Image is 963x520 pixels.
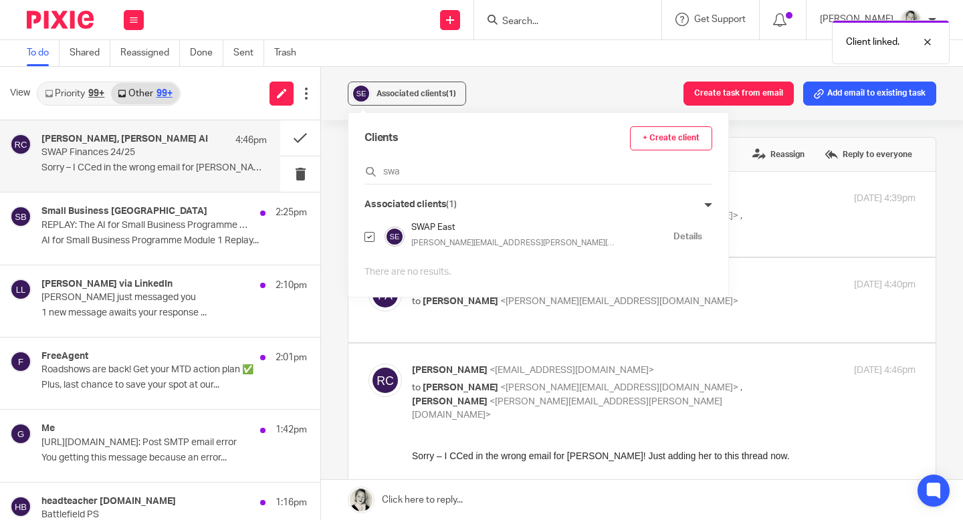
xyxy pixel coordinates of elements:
[364,265,712,279] p: There are no results.
[821,144,916,164] label: Reply to everyone
[490,366,654,375] span: <[EMAIL_ADDRESS][DOMAIN_NAME]>
[41,162,267,174] p: Sorry – I CCed in the wrong email for [PERSON_NAME]!...
[41,423,55,434] h4: Me
[41,235,307,247] p: AI for Small Business Programme Module 1 Replay...
[630,126,712,150] a: + Create client
[348,82,466,106] button: Associated clients(1)
[41,134,208,145] h4: [PERSON_NAME], [PERSON_NAME] AI
[683,82,794,106] button: Create task from email
[38,83,111,104] a: Priority99+
[10,496,31,517] img: svg%3E
[41,496,176,507] h4: headteacher [DOMAIN_NAME]
[10,206,31,227] img: svg%3E
[412,397,488,406] span: [PERSON_NAME]
[41,147,222,158] p: SWAP Finances 24/25
[673,231,702,243] a: Details
[423,297,498,306] span: [PERSON_NAME]
[120,40,180,66] a: Reassigned
[364,165,712,178] input: Click to search...
[446,200,457,209] span: (1)
[41,380,307,391] p: Plus, last chance to save your spot at our...
[900,9,922,31] img: DA590EE6-2184-4DF2-A25D-D99FB904303F_1_201_a.jpeg
[803,82,936,106] button: Add email to existing task
[233,40,264,66] a: Sent
[27,11,94,29] img: Pixie
[276,279,307,292] p: 2:10pm
[412,297,421,306] span: to
[41,279,173,290] h4: [PERSON_NAME] via LinkedIn
[854,364,916,378] p: [DATE] 4:46pm
[10,86,30,100] span: View
[854,192,916,206] p: [DATE] 4:39pm
[274,40,306,66] a: Trash
[111,83,179,104] a: Other99+
[41,220,254,231] p: REPLAY: The AI for Small Business Programme Module 1
[276,206,307,219] p: 2:25pm
[41,452,307,464] p: You getting this message because an error...
[70,40,110,66] a: Shared
[10,351,31,372] img: svg%3E
[156,89,173,98] div: 99+
[749,144,808,164] label: Reassign
[411,221,667,234] h4: SWAP East
[27,40,60,66] a: To do
[41,364,254,376] p: Roadshows are back! Get your MTD action plan ✅
[412,366,488,375] span: [PERSON_NAME]
[500,383,738,392] span: <[PERSON_NAME][EMAIL_ADDRESS][DOMAIN_NAME]>
[412,397,722,420] span: <[PERSON_NAME][EMAIL_ADDRESS][PERSON_NAME][DOMAIN_NAME]>
[351,84,371,104] img: svg%3E
[368,364,402,397] img: svg%3E
[412,383,421,392] span: to
[10,134,31,155] img: svg%3E
[377,90,456,98] span: Associated clients
[740,211,742,221] span: ,
[88,89,104,98] div: 99+
[364,130,399,146] span: Clients
[190,40,223,66] a: Done
[846,35,899,49] p: Client linked.
[41,206,207,217] h4: Small Business [GEOGRAPHIC_DATA]
[41,307,307,319] p: 1 new message awaits your response ...
[423,383,498,392] span: [PERSON_NAME]
[500,297,738,306] span: <[PERSON_NAME][EMAIL_ADDRESS][DOMAIN_NAME]>
[385,227,405,247] img: svg%3E
[276,496,307,509] p: 1:16pm
[276,351,307,364] p: 2:01pm
[10,279,31,300] img: svg%3E
[276,423,307,436] p: 1:42pm
[41,351,88,362] h4: FreeAgent
[10,423,31,444] img: svg%3E
[235,134,267,147] p: 4:46pm
[446,90,456,98] span: (1)
[364,198,457,212] p: Associated clients
[740,383,742,392] span: ,
[41,437,254,448] p: [URL][DOMAIN_NAME]: Post SMTP email error
[854,278,916,292] p: [DATE] 4:40pm
[41,292,254,303] p: [PERSON_NAME] just messaged you
[411,237,616,249] p: [PERSON_NAME][EMAIL_ADDRESS][PERSON_NAME][DOMAIN_NAME]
